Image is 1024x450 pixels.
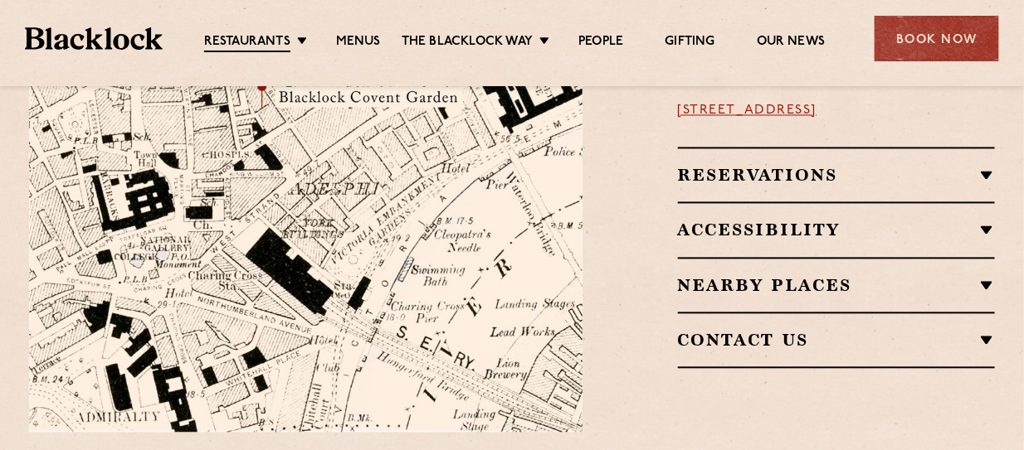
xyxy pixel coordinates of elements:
[678,165,996,185] h2: Reservations
[204,34,290,52] a: Restaurants
[678,275,996,295] h2: Nearby Places
[25,27,163,51] img: BL_Textured_Logo-footer-cropped.svg
[402,34,533,51] a: The Blacklock Way
[371,277,603,432] img: svg%3E
[678,330,996,350] h2: Contact Us
[665,34,714,51] a: Gifting
[578,34,623,51] a: People
[875,16,999,61] div: Book Now
[678,104,817,117] a: [STREET_ADDRESS]
[678,220,996,240] h2: Accessibility
[757,34,826,51] a: Our News
[336,34,381,51] a: Menus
